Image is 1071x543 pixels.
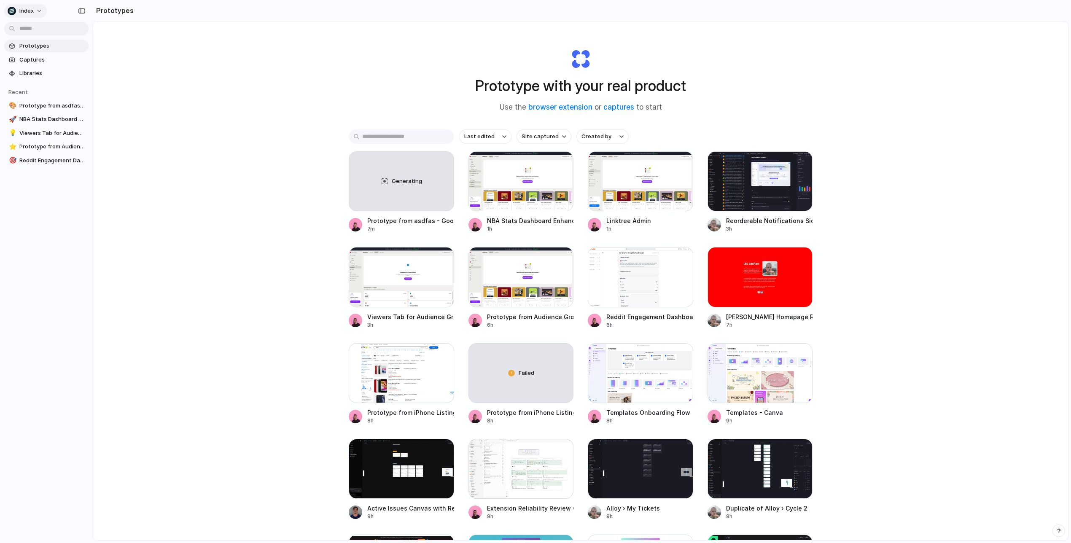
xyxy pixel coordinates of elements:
a: Duplicate of Alloy › Cycle 2Duplicate of Alloy › Cycle 29h [708,439,813,520]
span: Failed [519,369,534,377]
a: Captures [4,54,89,66]
a: Extension Reliability Review CanvasExtension Reliability Review Canvas9h [468,439,574,520]
span: Created by [581,132,611,141]
a: Reorderable Notifications SidebarReorderable Notifications Sidebar3h [708,151,813,233]
div: 🎯 [9,156,15,165]
span: Libraries [19,69,85,78]
span: Generating [392,177,422,185]
span: Last edited [464,132,495,141]
button: ⭐ [8,142,16,151]
a: GeneratingPrototype from asdfas - Google Search7m [349,151,454,233]
a: 🚀NBA Stats Dashboard Enhancement [4,113,89,126]
a: FailedPrototype from iPhone Listings on eBay8h [468,343,574,425]
div: 9h [726,417,783,425]
div: [PERSON_NAME] Homepage Red Background [726,312,813,321]
span: Index [19,7,34,15]
div: 3h [726,225,813,233]
div: 3h [367,321,454,329]
div: Linktree Admin [606,216,651,225]
button: Site captured [517,129,571,144]
div: Extension Reliability Review Canvas [487,504,574,513]
button: 🎯 [8,156,16,165]
a: browser extension [528,103,592,111]
button: 💡 [8,129,16,137]
div: 6h [487,321,574,329]
div: 1h [606,225,651,233]
a: Libraries [4,67,89,80]
a: 🎨Prototype from asdfas - Google Search [4,99,89,112]
span: Captures [19,56,85,64]
div: 7h [726,321,813,329]
div: 9h [606,513,660,520]
div: Templates - Canva [726,408,783,417]
button: Created by [576,129,629,144]
a: ⭐Prototype from Audience Growth Tools [4,140,89,153]
div: Prototype from iPhone Listings on eBay [487,408,574,417]
div: Alloy › My Tickets [606,504,660,513]
div: NBA Stats Dashboard Enhancement [487,216,574,225]
a: Prototype from iPhone Listings on eBayPrototype from iPhone Listings on eBay8h [349,343,454,425]
div: 🎨 [9,101,15,110]
a: Prototype from Audience Growth ToolsPrototype from Audience Growth Tools6h [468,247,574,328]
div: Duplicate of Alloy › Cycle 2 [726,504,807,513]
button: 🎨 [8,102,16,110]
a: Templates - CanvaTemplates - Canva9h [708,343,813,425]
span: Site captured [522,132,559,141]
button: Last edited [459,129,511,144]
div: 1h [487,225,574,233]
div: 💡 [9,128,15,138]
a: Leo Denham Homepage Red Background[PERSON_NAME] Homepage Red Background7h [708,247,813,328]
div: Templates Onboarding Flow [606,408,690,417]
div: Reddit Engagement Dashboard [606,312,693,321]
div: Active Issues Canvas with React-Flow [367,504,454,513]
h2: Prototypes [93,5,134,16]
div: Prototype from Audience Growth Tools [487,312,574,321]
div: 8h [606,417,690,425]
a: 🎯Reddit Engagement Dashboard [4,154,89,167]
a: captures [603,103,634,111]
div: 9h [367,513,454,520]
div: Reorderable Notifications Sidebar [726,216,813,225]
span: NBA Stats Dashboard Enhancement [19,115,85,124]
div: 7m [367,225,454,233]
div: Prototype from iPhone Listings on eBay [367,408,454,417]
span: Prototype from Audience Growth Tools [19,142,85,151]
div: 6h [606,321,693,329]
a: Reddit Engagement DashboardReddit Engagement Dashboard6h [588,247,693,328]
span: Prototypes [19,42,85,50]
div: 8h [367,417,454,425]
a: Active Issues Canvas with React-FlowActive Issues Canvas with React-Flow9h [349,439,454,520]
h1: Prototype with your real product [475,75,686,97]
span: Reddit Engagement Dashboard [19,156,85,165]
a: Linktree AdminLinktree Admin1h [588,151,693,233]
div: 8h [487,417,574,425]
a: NBA Stats Dashboard EnhancementNBA Stats Dashboard Enhancement1h [468,151,574,233]
a: Templates Onboarding FlowTemplates Onboarding Flow8h [588,343,693,425]
button: 🚀 [8,115,16,124]
div: 9h [487,513,574,520]
a: 💡Viewers Tab for Audience Growth [4,127,89,140]
div: 9h [726,513,807,520]
span: Viewers Tab for Audience Growth [19,129,85,137]
div: Viewers Tab for Audience Growth [367,312,454,321]
span: Recent [8,89,28,95]
a: Prototypes [4,40,89,52]
a: Alloy › My TicketsAlloy › My Tickets9h [588,439,693,520]
span: Prototype from asdfas - Google Search [19,102,85,110]
a: Viewers Tab for Audience GrowthViewers Tab for Audience Growth3h [349,247,454,328]
div: Prototype from asdfas - Google Search [367,216,454,225]
button: Index [4,4,47,18]
span: Use the or to start [500,102,662,113]
div: ⭐ [9,142,15,152]
div: 🚀 [9,115,15,124]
